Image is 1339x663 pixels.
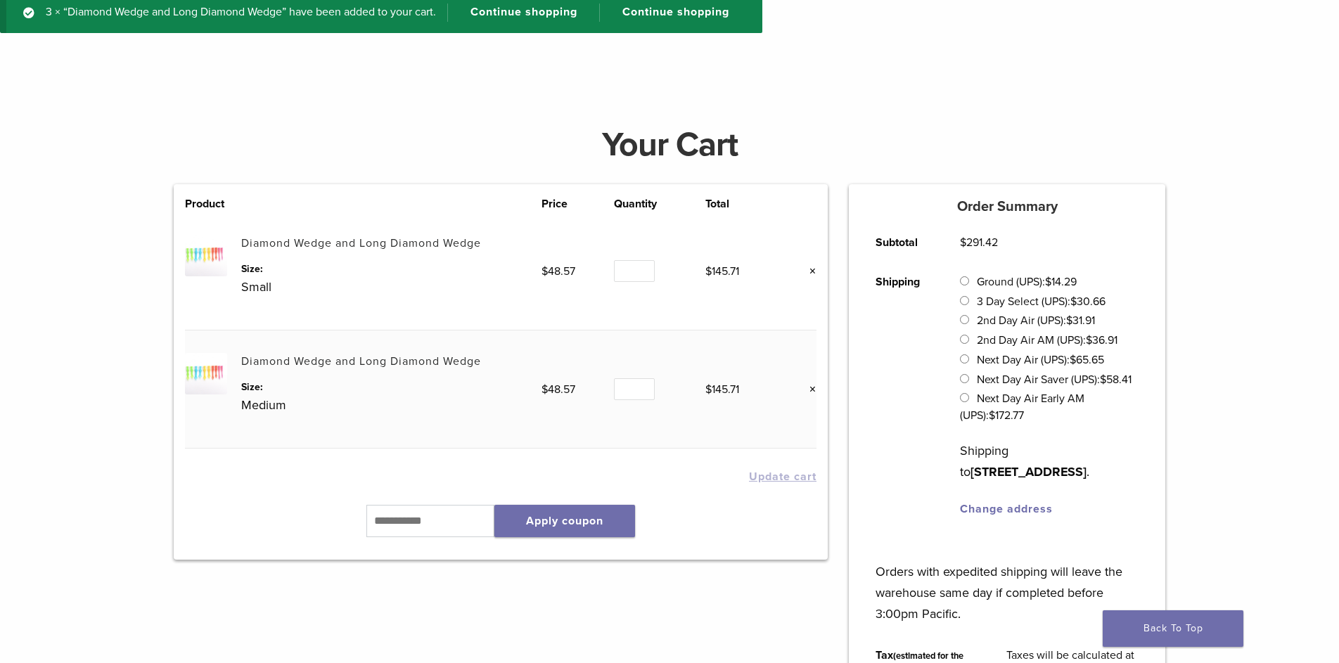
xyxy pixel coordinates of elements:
[859,262,944,529] th: Shipping
[1100,373,1106,387] span: $
[876,540,1139,624] p: Orders with expedited shipping will leave the warehouse same day if completed before 3:00pm Pacific.
[705,382,712,397] span: $
[960,236,998,250] bdi: 291.42
[798,380,816,399] a: Remove this item
[494,505,635,537] button: Apply coupon
[960,440,1139,482] p: Shipping to .
[542,382,575,397] bdi: 48.57
[977,295,1106,309] label: 3 Day Select (UPS):
[542,195,614,212] th: Price
[599,4,740,22] a: Continue shopping
[977,353,1104,367] label: Next Day Air (UPS):
[614,195,705,212] th: Quantity
[1103,610,1243,647] a: Back To Top
[977,333,1117,347] label: 2nd Day Air AM (UPS):
[705,264,712,278] span: $
[542,382,548,397] span: $
[705,382,739,397] bdi: 145.71
[185,353,226,394] img: Diamond Wedge and Long Diamond Wedge
[241,236,481,250] a: Diamond Wedge and Long Diamond Wedge
[1070,295,1077,309] span: $
[241,276,542,297] p: Small
[849,198,1165,215] h5: Order Summary
[989,408,995,423] span: $
[1086,333,1092,347] span: $
[185,195,241,212] th: Product
[705,264,739,278] bdi: 145.71
[1066,314,1095,328] bdi: 31.91
[241,354,481,368] a: Diamond Wedge and Long Diamond Wedge
[1070,353,1076,367] span: $
[960,236,966,250] span: $
[798,262,816,281] a: Remove this item
[970,464,1087,479] strong: [STREET_ADDRESS]
[241,262,542,276] dt: Size:
[749,471,816,482] button: Update cart
[705,195,778,212] th: Total
[1066,314,1072,328] span: $
[163,128,1176,162] h1: Your Cart
[1045,275,1051,289] span: $
[977,314,1095,328] label: 2nd Day Air (UPS):
[542,264,575,278] bdi: 48.57
[185,235,226,276] img: Diamond Wedge and Long Diamond Wedge
[1070,353,1104,367] bdi: 65.65
[1086,333,1117,347] bdi: 36.91
[960,502,1053,516] a: Change address
[241,394,542,416] p: Medium
[1100,373,1132,387] bdi: 58.41
[1045,275,1077,289] bdi: 14.29
[960,392,1084,423] label: Next Day Air Early AM (UPS):
[989,408,1024,423] bdi: 172.77
[977,373,1132,387] label: Next Day Air Saver (UPS):
[859,223,944,262] th: Subtotal
[447,4,588,22] a: Continue shopping
[542,264,548,278] span: $
[241,380,542,394] dt: Size:
[1070,295,1106,309] bdi: 30.66
[977,275,1077,289] label: Ground (UPS):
